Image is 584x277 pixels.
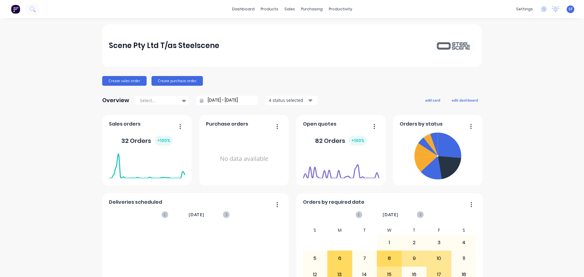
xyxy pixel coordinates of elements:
[109,120,141,128] span: Sales orders
[303,120,336,128] span: Open quotes
[327,226,352,235] div: M
[281,5,298,14] div: sales
[433,40,475,51] img: Scene Pty Ltd T/as Steelscene
[151,76,203,86] button: Create purchase order
[328,251,352,266] div: 6
[513,5,536,14] div: settings
[402,226,427,235] div: T
[303,251,327,266] div: 5
[451,226,476,235] div: S
[102,94,129,106] div: Overview
[102,76,147,86] button: Create sales order
[155,136,173,146] div: + 100 %
[448,96,482,104] button: edit dashboard
[189,211,204,218] span: [DATE]
[353,251,377,266] div: 7
[326,5,355,14] div: productivity
[352,226,377,235] div: T
[568,6,572,12] span: SF
[315,136,367,146] div: 82 Orders
[206,130,282,188] div: No data available
[121,136,173,146] div: 32 Orders
[427,235,451,250] div: 3
[421,96,444,104] button: add card
[258,5,281,14] div: products
[266,96,317,105] button: 4 status selected
[402,235,426,250] div: 2
[427,251,451,266] div: 10
[349,136,367,146] div: + 100 %
[269,97,307,103] div: 4 status selected
[402,251,426,266] div: 9
[383,211,398,218] span: [DATE]
[303,226,328,235] div: S
[400,120,443,128] span: Orders by status
[206,120,248,128] span: Purchase orders
[229,5,258,14] a: dashboard
[452,235,476,250] div: 4
[298,5,326,14] div: purchasing
[11,5,20,14] img: Factory
[452,251,476,266] div: 11
[109,40,219,52] div: Scene Pty Ltd T/as Steelscene
[377,235,401,250] div: 1
[377,251,401,266] div: 8
[377,226,402,235] div: W
[426,226,451,235] div: F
